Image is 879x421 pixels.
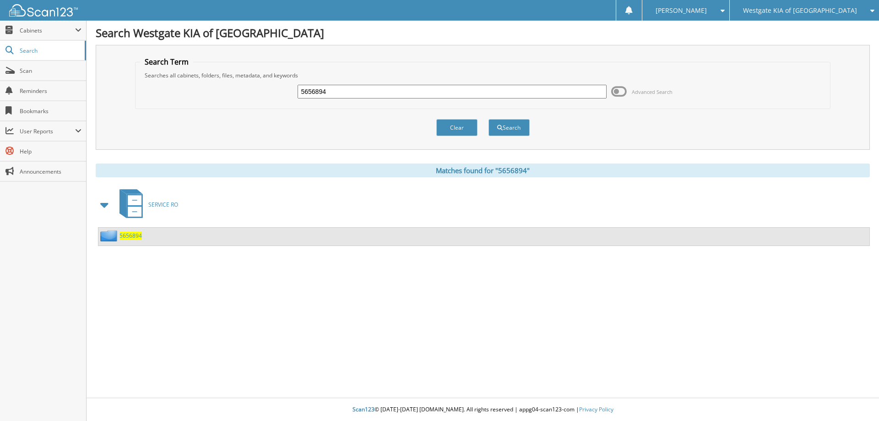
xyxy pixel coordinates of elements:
img: folder2.png [100,230,119,241]
span: SERVICE RO [148,201,178,208]
span: Westgate KIA of [GEOGRAPHIC_DATA] [743,8,857,13]
iframe: Chat Widget [833,377,879,421]
div: Matches found for "5656894" [96,164,870,177]
span: Search [20,47,80,55]
span: [PERSON_NAME] [656,8,707,13]
span: Announcements [20,168,81,175]
a: Privacy Policy [579,405,613,413]
span: Reminders [20,87,81,95]
span: User Reports [20,127,75,135]
span: Cabinets [20,27,75,34]
span: Bookmarks [20,107,81,115]
div: © [DATE]-[DATE] [DOMAIN_NAME]. All rights reserved | appg04-scan123-com | [87,399,879,421]
span: Advanced Search [632,88,673,95]
legend: Search Term [140,57,193,67]
span: Scan [20,67,81,75]
a: 5656894 [119,232,142,240]
a: SERVICE RO [114,186,178,223]
h1: Search Westgate KIA of [GEOGRAPHIC_DATA] [96,25,870,40]
button: Clear [436,119,477,136]
span: Help [20,148,81,155]
div: Searches all cabinets, folders, files, metadata, and keywords [140,71,826,79]
span: Scan123 [353,405,374,413]
button: Search [488,119,530,136]
img: scan123-logo-white.svg [9,4,78,16]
